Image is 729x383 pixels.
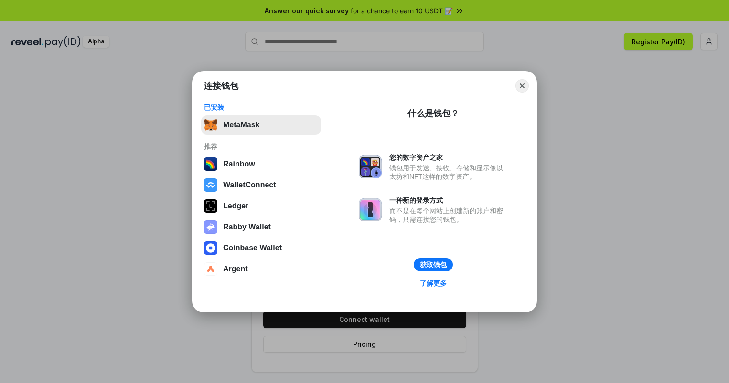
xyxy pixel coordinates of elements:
div: Ledger [223,202,248,210]
img: svg+xml,%3Csvg%20width%3D%2228%22%20height%3D%2228%22%20viewBox%3D%220%200%2028%2028%22%20fill%3D... [204,178,217,192]
button: MetaMask [201,115,321,135]
img: svg+xml,%3Csvg%20width%3D%2228%22%20height%3D%2228%22%20viewBox%3D%220%200%2028%2028%22%20fill%3D... [204,262,217,276]
div: Rabby Wallet [223,223,271,231]
button: Close [515,79,529,93]
div: 什么是钱包？ [407,108,459,119]
div: Rainbow [223,160,255,168]
h1: 连接钱包 [204,80,238,92]
img: svg+xml,%3Csvg%20xmlns%3D%22http%3A%2F%2Fwww.w3.org%2F2000%2Fsvg%22%20fill%3D%22none%22%20viewBox... [204,220,217,234]
div: 钱包用于发送、接收、存储和显示像以太坊和NFT这样的数字资产。 [389,164,508,181]
div: 您的数字资产之家 [389,153,508,162]
div: Coinbase Wallet [223,244,282,252]
button: 获取钱包 [414,258,453,271]
button: Rabby Wallet [201,217,321,237]
div: 获取钱包 [420,260,447,269]
button: WalletConnect [201,176,321,195]
div: 已安装 [204,103,318,112]
img: svg+xml,%3Csvg%20xmlns%3D%22http%3A%2F%2Fwww.w3.org%2F2000%2Fsvg%22%20fill%3D%22none%22%20viewBox... [359,155,382,178]
button: Ledger [201,197,321,216]
div: Argent [223,265,248,273]
img: svg+xml,%3Csvg%20width%3D%2228%22%20height%3D%2228%22%20viewBox%3D%220%200%2028%2028%22%20fill%3D... [204,241,217,255]
div: 而不是在每个网站上创建新的账户和密码，只需连接您的钱包。 [389,207,508,224]
img: svg+xml,%3Csvg%20fill%3D%22none%22%20height%3D%2233%22%20viewBox%3D%220%200%2035%2033%22%20width%... [204,118,217,132]
img: svg+xml,%3Csvg%20width%3D%22120%22%20height%3D%22120%22%20viewBox%3D%220%200%20120%20120%22%20fil... [204,157,217,171]
div: 一种新的登录方式 [389,196,508,205]
div: 了解更多 [420,279,447,288]
div: MetaMask [223,121,259,129]
div: WalletConnect [223,181,276,189]
a: 了解更多 [414,277,452,290]
button: Rainbow [201,155,321,174]
button: Argent [201,259,321,279]
img: svg+xml,%3Csvg%20xmlns%3D%22http%3A%2F%2Fwww.w3.org%2F2000%2Fsvg%22%20fill%3D%22none%22%20viewBox... [359,198,382,221]
div: 推荐 [204,142,318,151]
img: svg+xml,%3Csvg%20xmlns%3D%22http%3A%2F%2Fwww.w3.org%2F2000%2Fsvg%22%20width%3D%2228%22%20height%3... [204,199,217,213]
button: Coinbase Wallet [201,238,321,258]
